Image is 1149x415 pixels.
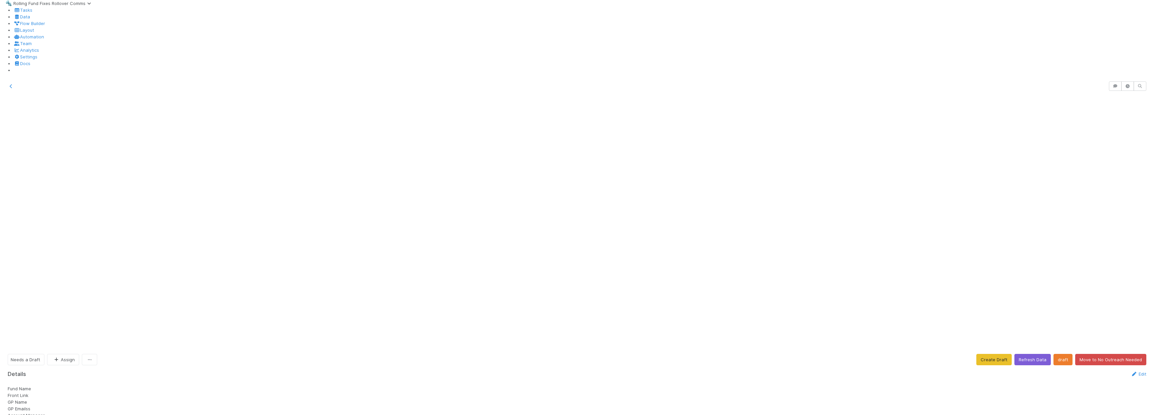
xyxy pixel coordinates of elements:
[1053,354,1073,365] button: draft
[5,0,12,6] span: 🔩
[13,14,30,19] a: Data
[8,385,1146,392] div: Fund Name
[8,354,44,365] button: Needs a Draft
[13,7,32,13] a: Tasks
[8,392,1146,399] div: Front Link
[11,357,40,362] span: Needs a Draft
[1131,371,1146,377] a: Edit
[1075,354,1146,365] button: Move to No Outreach Needed
[1014,354,1051,365] button: Refresh Data
[13,61,30,66] a: Docs
[8,405,1146,412] div: GP Emailss
[13,54,37,59] a: Settings
[13,21,45,26] a: Flow Builder
[13,1,94,6] span: Rolling Fund Fixes Rollover Comms
[13,34,44,39] a: Automation
[47,354,79,365] button: Assign
[8,371,26,378] h5: Details
[13,27,34,33] a: Layout
[976,354,1012,365] button: Create Draft
[8,399,1146,405] div: GP Name
[13,47,39,53] a: Analytics
[13,41,32,46] a: Team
